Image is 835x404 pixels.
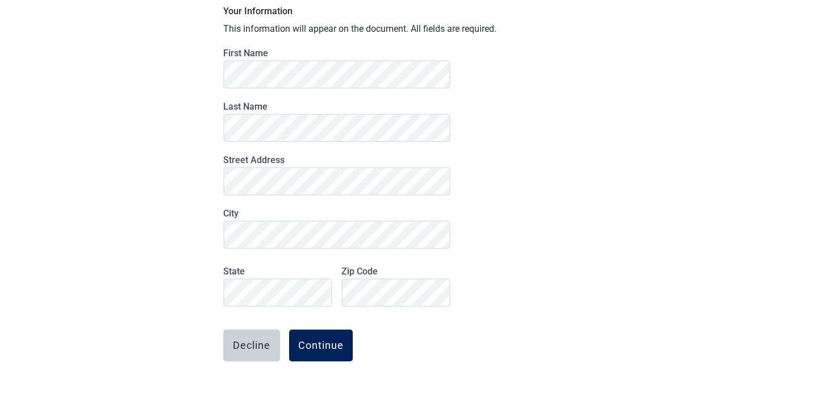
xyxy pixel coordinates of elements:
label: First Name [223,48,450,59]
label: Last Name [223,101,450,112]
button: Continue [289,330,353,361]
div: Continue [298,340,344,351]
div: Decline [233,340,270,351]
label: Street Address [223,155,450,165]
button: Decline [223,330,280,361]
label: City [223,208,450,219]
label: Zip Code [341,266,450,277]
h2: Your Information [223,4,612,18]
p: This information will appear on the document. All fields are required. [223,23,612,35]
label: State [223,266,332,277]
